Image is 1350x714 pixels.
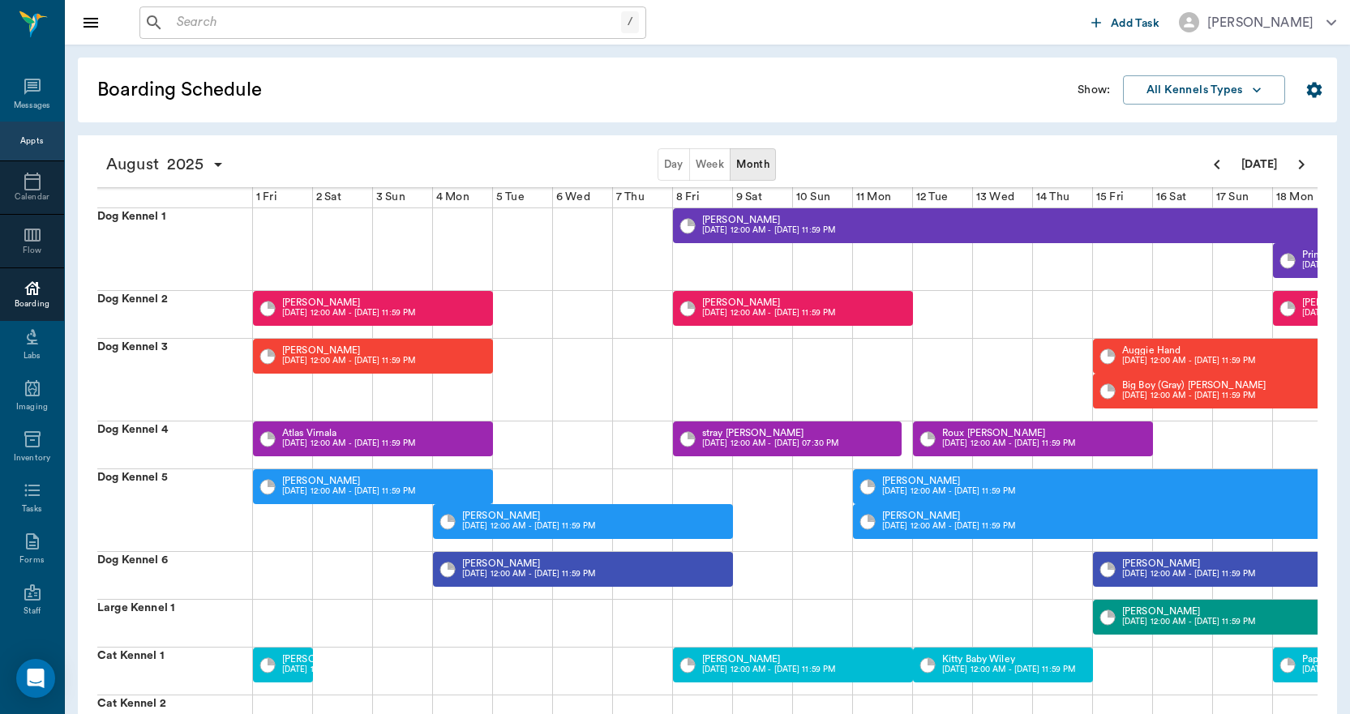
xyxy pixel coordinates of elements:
[882,511,1015,520] p: [PERSON_NAME]
[913,187,951,207] div: 12 Tue
[313,187,345,207] div: 2 Sat
[282,307,415,319] p: [DATE] 12:00 AM - [DATE] 11:59 PM
[1122,568,1255,580] p: [DATE] 12:00 AM - [DATE] 11:59 PM
[853,187,894,207] div: 11 Mon
[702,654,835,664] p: [PERSON_NAME]
[170,11,621,34] input: Search
[373,187,409,207] div: 3 Sun
[282,485,415,498] p: [DATE] 12:00 AM - [DATE] 11:59 PM
[793,187,834,207] div: 10 Sun
[553,187,594,207] div: 6 Wed
[942,438,1075,450] p: [DATE] 12:00 AM - [DATE] 11:59 PM
[1122,616,1255,628] p: [DATE] 12:00 AM - [DATE] 11:59 PM
[462,511,595,520] p: [PERSON_NAME]
[97,291,252,338] div: Dog Kennel 2
[462,558,595,568] p: [PERSON_NAME]
[433,187,473,207] div: 4 Mon
[702,297,835,307] p: [PERSON_NAME]
[942,428,1075,438] p: Roux [PERSON_NAME]
[462,568,595,580] p: [DATE] 12:00 AM - [DATE] 11:59 PM
[882,476,1015,485] p: [PERSON_NAME]
[282,664,415,676] p: [DATE] 12:00 AM - [DATE] 11:59 PM
[1153,187,1189,207] div: 16 Sat
[24,605,41,618] div: Staff
[24,350,41,362] div: Labs
[97,552,252,599] div: Dog Kennel 6
[282,297,415,307] p: [PERSON_NAME]
[1285,148,1318,181] button: Next page
[702,428,838,438] p: stray [PERSON_NAME]
[97,339,252,421] div: Dog Kennel 3
[733,187,765,207] div: 9 Sat
[882,520,1015,532] p: [DATE] 12:00 AM - [DATE] 11:59 PM
[462,520,595,532] p: [DATE] 12:00 AM - [DATE] 11:59 PM
[282,345,415,355] p: [PERSON_NAME]
[19,554,44,566] div: Forms
[97,77,523,103] h5: Boarding Schedule
[658,148,690,181] button: Day
[1122,390,1266,402] p: [DATE] 12:00 AM - [DATE] 11:59 PM
[16,401,48,413] div: Imaging
[689,148,731,181] button: Week
[22,503,42,515] div: Tasks
[102,153,163,176] span: August
[282,428,415,438] p: Atlas Virnala
[1093,187,1127,207] div: 15 Fri
[1201,148,1233,181] button: Previous page
[673,187,703,207] div: 8 Fri
[1213,187,1252,207] div: 17 Sun
[1122,380,1266,390] p: Big Boy (Gray) [PERSON_NAME]
[1033,187,1073,207] div: 14 Thu
[702,224,835,237] p: [DATE] 12:00 AM - [DATE] 11:59 PM
[1273,187,1317,207] div: 18 Mon
[14,100,51,112] div: Messages
[702,664,835,676] p: [DATE] 12:00 AM - [DATE] 11:59 PM
[1085,7,1166,37] button: Add Task
[1166,7,1349,37] button: [PERSON_NAME]
[75,6,107,39] button: Close drawer
[16,659,55,698] div: Open Intercom Messenger
[702,215,835,224] p: [PERSON_NAME]
[1078,82,1110,98] p: Show:
[973,187,1018,207] div: 13 Wed
[942,664,1075,676] p: [DATE] 12:00 AM - [DATE] 11:59 PM
[1233,148,1285,181] button: [DATE]
[702,307,835,319] p: [DATE] 12:00 AM - [DATE] 11:59 PM
[14,452,50,464] div: Inventory
[730,148,776,181] button: Month
[1207,13,1314,32] div: [PERSON_NAME]
[97,469,252,551] div: Dog Kennel 5
[613,187,648,207] div: 7 Thu
[97,648,252,695] div: Cat Kennel 1
[702,438,838,450] p: [DATE] 12:00 AM - [DATE] 07:30 PM
[97,600,252,647] div: Large Kennel 1
[621,11,639,33] div: /
[97,208,252,290] div: Dog Kennel 1
[1122,345,1255,355] p: Auggie Hand
[1122,355,1255,367] p: [DATE] 12:00 AM - [DATE] 11:59 PM
[20,135,43,148] div: Appts
[97,148,233,181] button: August2025
[282,476,415,485] p: [PERSON_NAME]
[882,485,1015,498] p: [DATE] 12:00 AM - [DATE] 11:59 PM
[1123,75,1285,105] button: All Kennels Types
[163,153,208,176] span: 2025
[253,187,281,207] div: 1 Fri
[493,187,528,207] div: 5 Tue
[97,421,252,468] div: Dog Kennel 4
[282,654,415,664] p: [PERSON_NAME]
[942,654,1075,664] p: Kitty Baby Wiley
[282,438,415,450] p: [DATE] 12:00 AM - [DATE] 11:59 PM
[1122,606,1255,616] p: [PERSON_NAME]
[1122,558,1255,568] p: [PERSON_NAME]
[282,355,415,367] p: [DATE] 12:00 AM - [DATE] 11:59 PM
